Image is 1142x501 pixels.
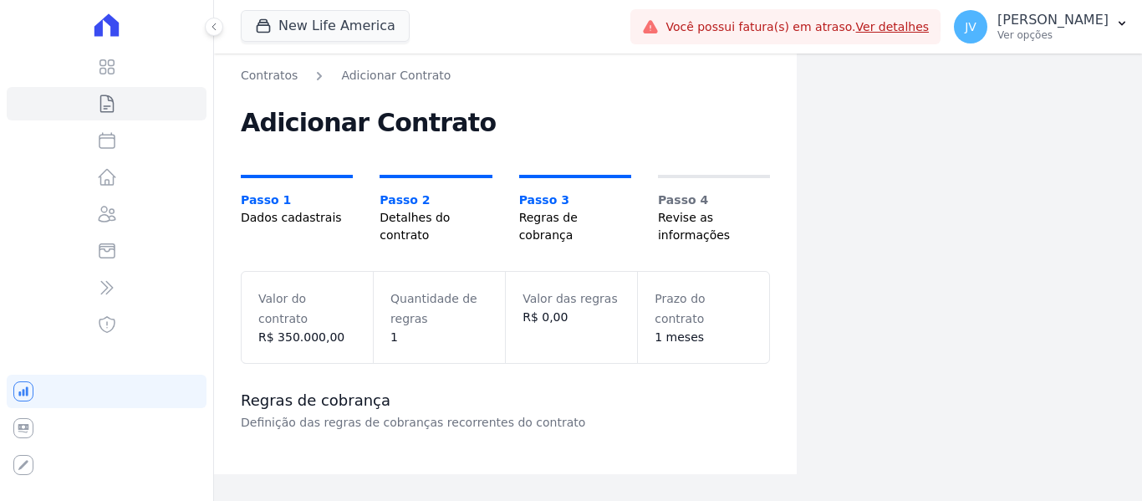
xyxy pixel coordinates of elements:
[665,18,929,36] span: Você possui fatura(s) em atraso.
[655,329,752,346] dd: 1 meses
[380,209,492,244] span: Detalhes do contrato
[380,192,492,209] span: Passo 2
[856,20,930,33] a: Ver detalhes
[523,309,620,326] dd: R$ 0,00
[258,329,356,346] dd: R$ 350.000,00
[658,192,770,209] span: Passo 4
[241,391,770,411] h3: Regras de cobrança
[241,67,770,84] nav: Breadcrumb
[655,289,752,329] dt: Prazo do contrato
[258,289,356,329] dt: Valor do contrato
[997,12,1109,28] p: [PERSON_NAME]
[241,111,770,135] h2: Adicionar Contrato
[241,414,770,431] p: Definição das regras de cobranças recorrentes do contrato
[519,192,631,209] span: Passo 3
[241,209,353,227] span: Dados cadastrais
[997,28,1109,42] p: Ver opções
[241,192,353,209] span: Passo 1
[390,329,488,346] dd: 1
[341,67,451,84] a: Adicionar Contrato
[390,289,488,329] dt: Quantidade de regras
[241,10,410,42] button: New Life America
[523,289,620,309] dt: Valor das regras
[965,21,976,33] span: JV
[658,209,770,244] span: Revise as informações
[941,3,1142,50] button: JV [PERSON_NAME] Ver opções
[241,175,770,244] nav: Progress
[241,67,298,84] a: Contratos
[519,209,631,244] span: Regras de cobrança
